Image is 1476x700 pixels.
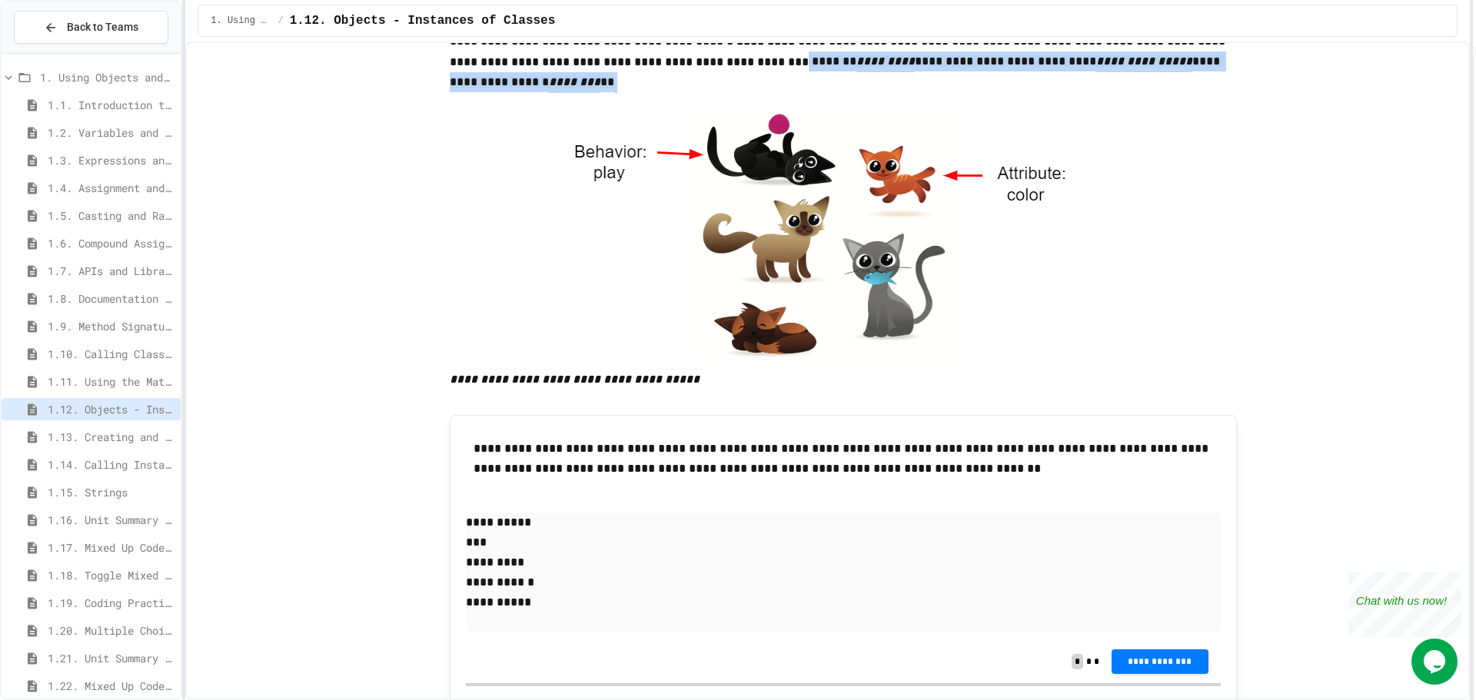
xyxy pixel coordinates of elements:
span: 1.5. Casting and Ranges of Values [48,207,175,224]
span: 1.14. Calling Instance Methods [48,456,175,473]
span: 1.15. Strings [48,484,175,500]
iframe: chat widget [1411,639,1461,685]
span: 1.21. Unit Summary 1b (1.7-1.15) [48,650,175,666]
span: 1.9. Method Signatures [48,318,175,334]
span: 1.22. Mixed Up Code Practice 1b (1.7-1.15) [48,678,175,694]
span: 1.17. Mixed Up Code Practice 1.1-1.6 [48,539,175,556]
span: 1.18. Toggle Mixed Up or Write Code Practice 1.1-1.6 [48,567,175,583]
span: 1.10. Calling Class Methods [48,346,175,362]
span: 1.19. Coding Practice 1a (1.1-1.6) [48,595,175,611]
span: 1. Using Objects and Methods [211,15,271,27]
iframe: chat widget [1348,572,1461,637]
span: 1.20. Multiple Choice Exercises for Unit 1a (1.1-1.6) [48,622,175,639]
span: 1.1. Introduction to Algorithms, Programming, and Compilers [48,97,175,113]
span: 1.3. Expressions and Output [New] [48,152,175,168]
button: Back to Teams [14,11,168,44]
span: 1.8. Documentation with Comments and Preconditions [48,290,175,307]
span: 1.2. Variables and Data Types [48,124,175,141]
span: 1.11. Using the Math Class [48,373,175,390]
span: Back to Teams [67,19,138,35]
span: 1.12. Objects - Instances of Classes [48,401,175,417]
span: 1.7. APIs and Libraries [48,263,175,279]
span: 1.16. Unit Summary 1a (1.1-1.6) [48,512,175,528]
span: 1. Using Objects and Methods [40,69,175,85]
span: 1.12. Objects - Instances of Classes [290,12,556,30]
span: / [278,15,283,27]
span: 1.4. Assignment and Input [48,180,175,196]
span: 1.13. Creating and Initializing Objects: Constructors [48,429,175,445]
span: 1.6. Compound Assignment Operators [48,235,175,251]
